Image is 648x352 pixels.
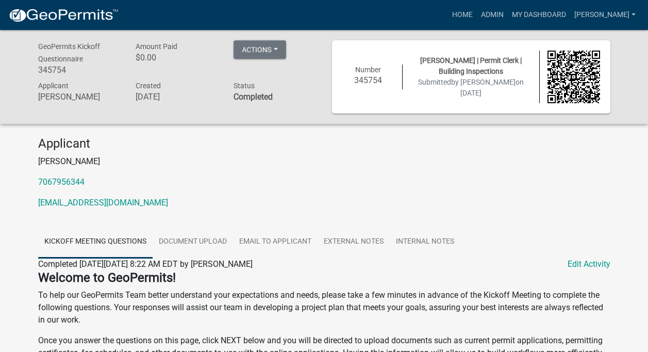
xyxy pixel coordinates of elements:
a: External Notes [318,226,390,259]
a: 7067956344 [38,177,85,187]
a: Email to Applicant [233,226,318,259]
h6: 345754 [342,75,395,85]
h6: [DATE] [136,92,218,102]
a: My Dashboard [508,5,570,25]
p: [PERSON_NAME] [38,155,610,168]
img: QR code [547,51,600,103]
span: Created [136,82,161,90]
strong: Welcome to GeoPermits! [38,270,176,285]
a: Internal Notes [390,226,460,259]
span: [PERSON_NAME] | Permit Clerk | Building Inspections [420,56,522,75]
span: Status [234,82,255,90]
h6: $0.00 [136,53,218,62]
a: Home [448,5,477,25]
span: Number [355,66,381,74]
button: Actions [234,40,286,59]
a: Admin [477,5,508,25]
p: To help our GeoPermits Team better understand your expectations and needs, please take a few minu... [38,289,610,326]
span: Amount Paid [136,42,177,51]
a: [PERSON_NAME] [570,5,640,25]
a: Edit Activity [568,258,610,270]
a: [EMAIL_ADDRESS][DOMAIN_NAME] [38,198,168,207]
span: by [PERSON_NAME] [451,78,516,86]
h4: Applicant [38,136,610,151]
span: Submitted on [DATE] [418,78,524,97]
h6: 345754 [38,65,121,75]
span: Completed [DATE][DATE] 8:22 AM EDT by [PERSON_NAME] [38,259,253,269]
span: Applicant [38,82,69,90]
a: Document Upload [153,226,233,259]
strong: Completed [234,92,273,102]
h6: [PERSON_NAME] [38,92,121,102]
span: GeoPermits Kickoff Questionnaire [38,42,100,63]
a: Kickoff Meeting Questions [38,226,153,259]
